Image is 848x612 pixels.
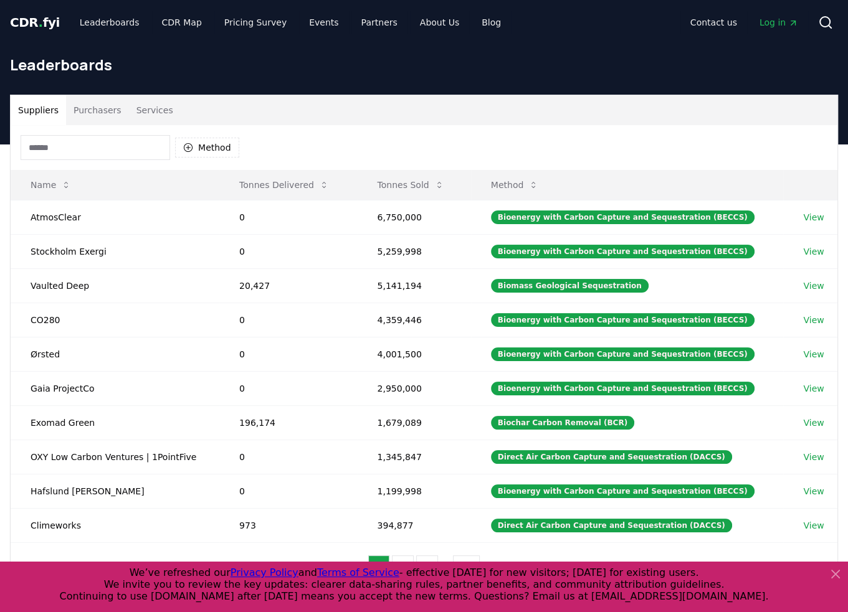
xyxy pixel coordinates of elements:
td: 973 [219,508,357,542]
div: Biochar Carbon Removal (BCR) [491,416,634,430]
td: Exomad Green [11,405,219,440]
button: Suppliers [11,95,66,125]
h1: Leaderboards [10,55,838,75]
a: View [803,348,824,360]
td: 0 [219,234,357,268]
td: 4,001,500 [357,337,470,371]
td: 0 [219,200,357,234]
button: Tonnes Sold [367,172,454,197]
td: CO280 [11,303,219,337]
div: Direct Air Carbon Capture and Sequestration (DACCS) [491,519,732,532]
td: 2,950,000 [357,371,470,405]
td: Ørsted [11,337,219,371]
div: Bioenergy with Carbon Capture and Sequestration (BECCS) [491,313,755,327]
td: 0 [219,474,357,508]
td: Hafslund [PERSON_NAME] [11,474,219,508]
div: Bioenergy with Carbon Capture and Sequestration (BECCS) [491,484,755,498]
button: Name [21,172,81,197]
div: Bioenergy with Carbon Capture and Sequestration (BECCS) [491,347,755,361]
div: Bioenergy with Carbon Capture and Sequestration (BECCS) [491,245,755,258]
a: Blog [472,11,511,34]
div: Biomass Geological Sequestration [491,279,649,293]
nav: Main [70,11,511,34]
span: CDR fyi [10,15,60,30]
td: 0 [219,371,357,405]
td: 5,141,194 [357,268,470,303]
button: next page [482,555,503,580]
a: CDR.fyi [10,14,60,31]
span: . [39,15,43,30]
span: Log in [760,16,798,29]
td: 1,679,089 [357,405,470,440]
div: Bioenergy with Carbon Capture and Sequestration (BECCS) [491,382,755,395]
td: AtmosClear [11,200,219,234]
button: Tonnes Delivered [229,172,339,197]
a: View [803,245,824,258]
button: Purchasers [66,95,129,125]
a: Events [299,11,348,34]
button: 2 [392,555,414,580]
td: 394,877 [357,508,470,542]
a: About Us [410,11,469,34]
a: View [803,280,824,292]
td: 1,345,847 [357,440,470,474]
td: 4,359,446 [357,303,470,337]
a: CDR Map [152,11,212,34]
button: 1 [368,555,390,580]
td: 5,259,998 [357,234,470,268]
a: View [803,519,824,532]
a: Partners [351,11,407,34]
a: View [803,451,824,463]
td: 20,427 [219,268,357,303]
td: 0 [219,440,357,474]
div: Bioenergy with Carbon Capture and Sequestration (BECCS) [491,210,755,224]
a: View [803,417,824,429]
a: View [803,211,824,224]
td: OXY Low Carbon Ventures | 1PointFive [11,440,219,474]
td: Vaulted Deep [11,268,219,303]
button: 3 [416,555,438,580]
td: 196,174 [219,405,357,440]
td: Stockholm Exergi [11,234,219,268]
button: 22 [453,555,480,580]
a: View [803,314,824,326]
a: View [803,485,824,497]
nav: Main [680,11,808,34]
td: 1,199,998 [357,474,470,508]
li: ... [441,560,450,575]
a: Contact us [680,11,747,34]
a: Log in [750,11,808,34]
a: View [803,382,824,395]
a: Pricing Survey [214,11,297,34]
td: 0 [219,303,357,337]
button: Services [129,95,181,125]
td: Gaia ProjectCo [11,371,219,405]
td: 6,750,000 [357,200,470,234]
button: Method [481,172,549,197]
button: Method [175,138,239,158]
td: 0 [219,337,357,371]
td: Climeworks [11,508,219,542]
div: Direct Air Carbon Capture and Sequestration (DACCS) [491,450,732,464]
a: Leaderboards [70,11,150,34]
